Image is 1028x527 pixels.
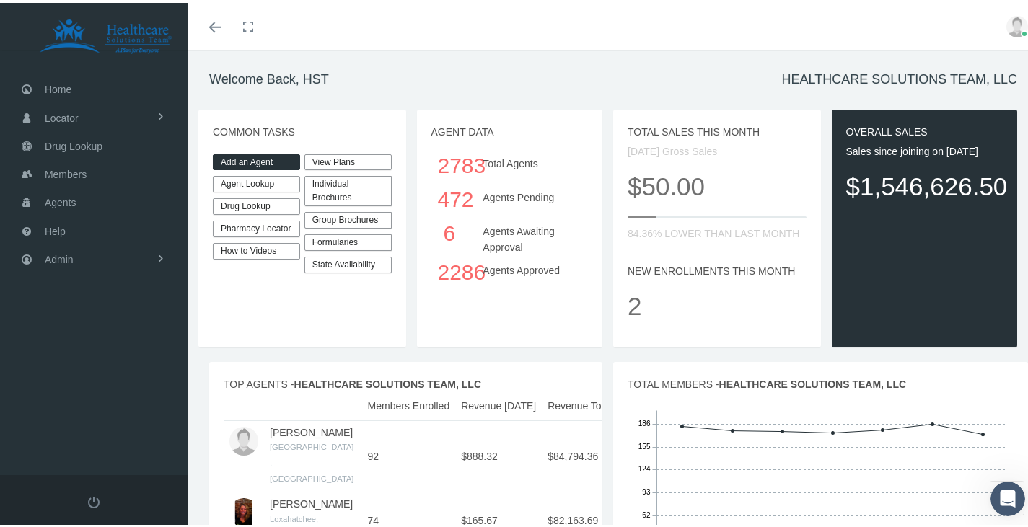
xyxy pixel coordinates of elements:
[628,373,1014,389] p: TOTAL MEMBERS -
[362,417,456,490] td: 92
[628,121,807,137] p: TOTAL SALES THIS MONTH
[304,231,392,248] div: Formularies
[45,130,102,157] span: Drug Lookup
[455,417,542,490] td: $888.32
[642,508,651,516] tspan: 62
[270,440,353,480] small: [GEOGRAPHIC_DATA] , [GEOGRAPHIC_DATA]
[472,146,584,180] div: Total Agents
[628,143,717,154] span: [DATE] Gross Sales
[19,16,192,52] img: HEALTHCARE SOLUTIONS TEAM, LLC
[438,146,462,180] div: 2783
[472,180,584,213] div: Agents Pending
[472,252,584,286] div: Agents Approved
[438,252,462,286] div: 2286
[270,495,353,507] a: [PERSON_NAME]
[304,173,392,203] div: Individual Brochures
[304,254,392,270] a: State Availability
[213,151,300,168] a: Add an Agent
[628,260,807,276] p: NEW ENROLLMENTS THIS MONTH
[45,73,71,100] span: Home
[542,389,631,417] th: Revenue To Date
[846,143,978,154] span: Sales since joining on [DATE]
[213,121,392,137] p: COMMON TASKS
[304,209,392,226] div: Group Brochures
[782,69,1017,85] h1: HEALTHCARE SOLUTIONS TEAM, LLC
[213,195,300,212] a: Drug Lookup
[642,485,651,493] tspan: 93
[45,102,79,129] span: Locator
[472,213,584,252] div: Agents Awaiting Approval
[638,462,651,470] tspan: 124
[229,424,258,453] img: user-placeholder.jpg
[45,158,87,185] span: Members
[229,495,258,524] img: S_Profile_Picture_10259.jpg
[846,164,1003,203] p: $1,546,626.50
[638,417,651,425] tspan: 186
[990,479,1025,513] iframe: Intercom live chat
[45,215,66,242] span: Help
[846,121,1003,137] p: OVERALL SALES
[719,376,907,387] span: HEALTHCARE SOLUTIONS TEAM, LLC
[213,173,300,190] a: Agent Lookup
[213,240,300,257] a: How to Videos
[362,389,456,417] th: Members Enrolled
[431,121,589,137] p: AGENT DATA
[1006,13,1028,35] img: user-placeholder.jpg
[213,218,300,234] a: Pharmacy Locator
[438,213,462,247] div: 6
[224,376,481,387] span: TOP AGENTS -
[304,151,392,168] a: View Plans
[628,225,799,236] span: 84.36% LOWER THAN LAST MONTH
[45,243,74,270] span: Admin
[209,69,329,85] h1: Welcome Back, HST
[270,424,353,435] a: [PERSON_NAME]
[638,440,651,448] tspan: 155
[45,186,76,213] span: Agents
[294,376,482,387] span: HEALTHCARE SOLUTIONS TEAM, LLC
[438,180,462,213] div: 472
[542,417,631,490] td: $84,794.36
[455,389,542,417] th: Revenue [DATE]
[628,283,807,323] p: 2
[628,164,807,203] p: $50.00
